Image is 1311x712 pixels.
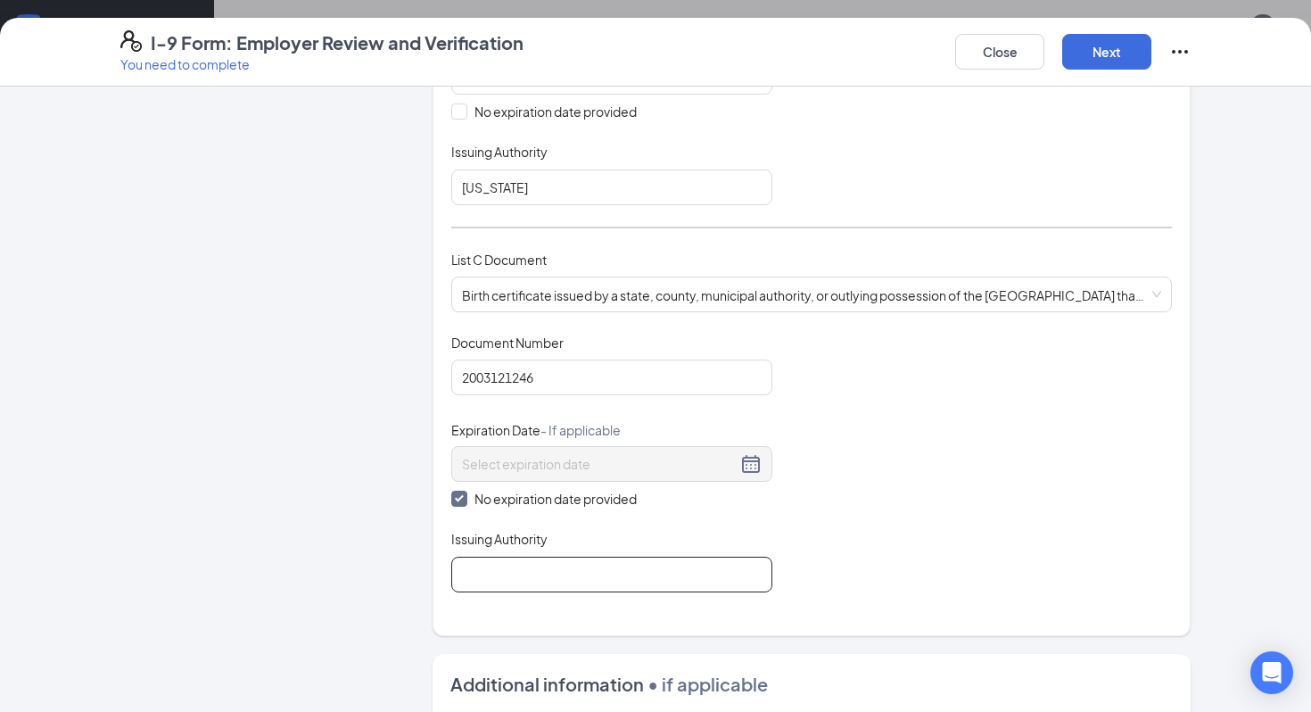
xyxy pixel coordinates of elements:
span: Expiration Date [451,421,621,439]
p: You need to complete [120,55,524,73]
span: Birth certificate issued by a state, county, municipal authority, or outlying possession of the [... [462,277,1161,311]
button: Next [1062,34,1151,70]
svg: FormI9EVerifyIcon [120,30,142,52]
span: List C Document [451,252,547,268]
span: • if applicable [644,673,768,695]
span: No expiration date provided [467,102,644,121]
input: Select expiration date [462,454,737,474]
div: Open Intercom Messenger [1250,651,1293,694]
span: - If applicable [540,422,621,438]
span: Additional information [450,673,644,695]
svg: Ellipses [1169,41,1191,62]
button: Close [955,34,1044,70]
h4: I-9 Form: Employer Review and Verification [151,30,524,55]
span: Document Number [451,334,564,352]
span: Issuing Authority [451,143,548,161]
span: Issuing Authority [451,530,548,548]
span: No expiration date provided [467,489,644,509]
